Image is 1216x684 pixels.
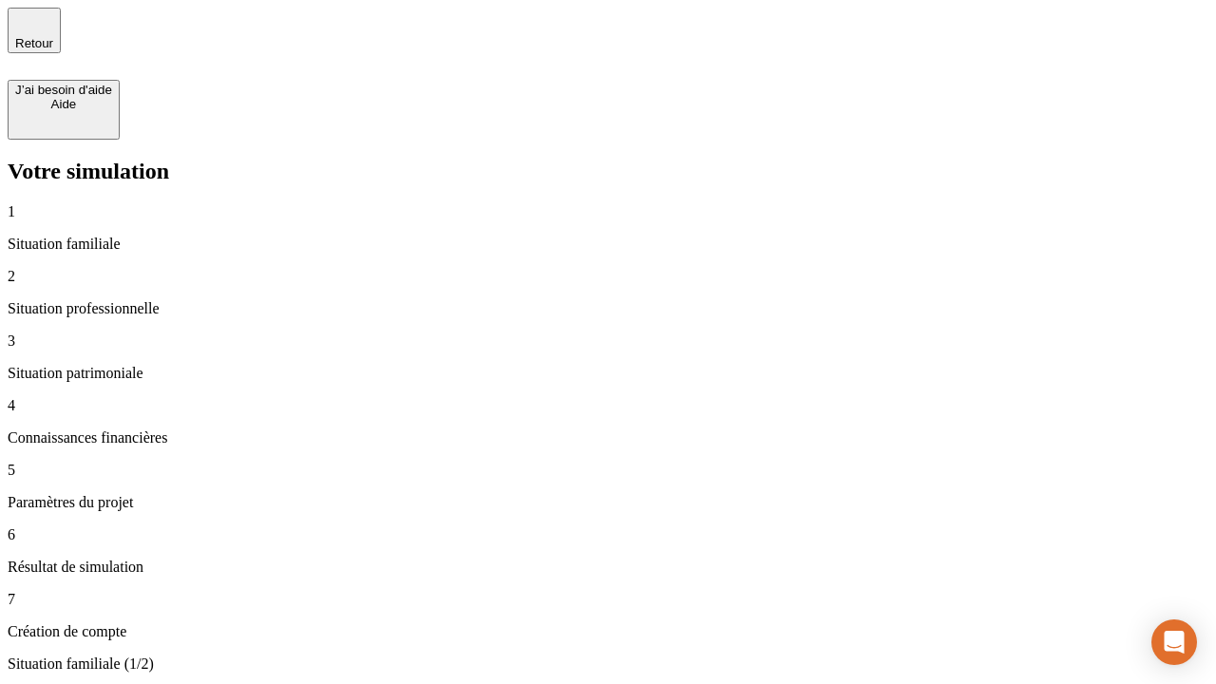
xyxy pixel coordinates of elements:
[8,397,1208,414] p: 4
[8,80,120,140] button: J’ai besoin d'aideAide
[1151,619,1197,665] div: Open Intercom Messenger
[8,462,1208,479] p: 5
[8,236,1208,253] p: Situation familiale
[15,97,112,111] div: Aide
[8,559,1208,576] p: Résultat de simulation
[8,365,1208,382] p: Situation patrimoniale
[8,159,1208,184] h2: Votre simulation
[8,203,1208,220] p: 1
[8,268,1208,285] p: 2
[8,494,1208,511] p: Paramètres du projet
[8,623,1208,640] p: Création de compte
[8,300,1208,317] p: Situation professionnelle
[8,591,1208,608] p: 7
[8,332,1208,350] p: 3
[8,8,61,53] button: Retour
[8,429,1208,446] p: Connaissances financières
[15,83,112,97] div: J’ai besoin d'aide
[8,526,1208,543] p: 6
[15,36,53,50] span: Retour
[8,655,1208,673] p: Situation familiale (1/2)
